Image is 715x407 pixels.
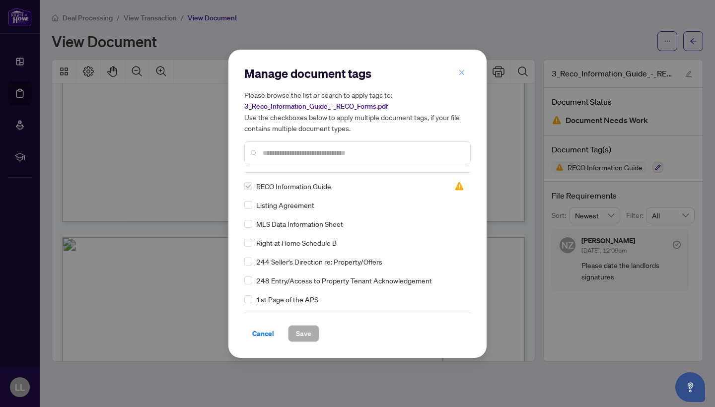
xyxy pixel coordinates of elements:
[244,66,471,81] h2: Manage document tags
[256,256,382,267] span: 244 Seller’s Direction re: Property/Offers
[256,218,343,229] span: MLS Data Information Sheet
[256,275,432,286] span: 248 Entry/Access to Property Tenant Acknowledgement
[252,326,274,341] span: Cancel
[244,325,282,342] button: Cancel
[256,200,314,210] span: Listing Agreement
[675,372,705,402] button: Open asap
[256,181,331,192] span: RECO Information Guide
[288,325,319,342] button: Save
[454,181,464,191] span: Needs Work
[256,294,318,305] span: 1st Page of the APS
[244,102,388,111] span: 3_Reco_Information_Guide_-_RECO_Forms.pdf
[244,89,471,134] h5: Please browse the list or search to apply tags to: Use the checkboxes below to apply multiple doc...
[256,237,337,248] span: Right at Home Schedule B
[458,69,465,76] span: close
[454,181,464,191] img: status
